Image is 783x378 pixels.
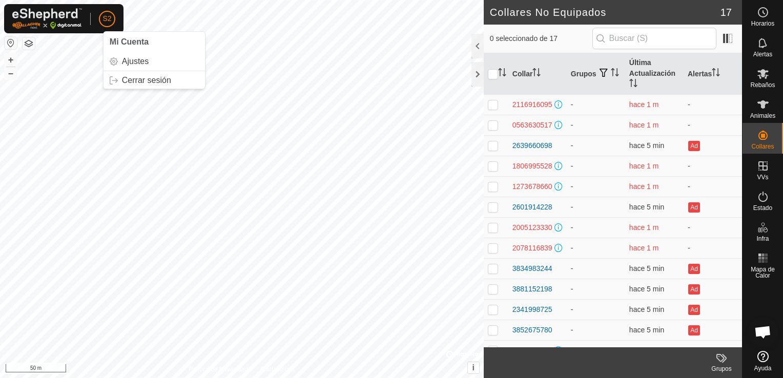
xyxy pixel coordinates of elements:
[720,5,732,20] span: 17
[701,364,742,373] div: Grupos
[512,345,552,356] div: 0358158132
[751,20,774,27] span: Horarios
[104,53,205,70] a: Ajustes
[629,100,659,109] span: 25 ago 2025, 1:58
[629,80,637,89] p-sorticon: Activar para ordenar
[629,162,659,170] span: 16 ago 2025, 1:58
[110,37,149,46] span: Mi Cuenta
[688,202,699,213] button: Ad
[5,54,17,66] button: +
[629,346,659,354] span: 26 ago 2025, 1:58
[122,57,149,66] span: Ajustes
[629,285,664,293] span: 5 oct 2025, 19:02
[629,223,659,232] span: 25 ago 2025, 1:58
[629,203,664,211] span: 5 oct 2025, 19:02
[745,266,780,279] span: Mapa de Calor
[508,53,567,95] th: Collar
[684,238,742,258] td: -
[629,182,659,191] span: 26 ago 2025, 1:58
[625,53,684,95] th: Última Actualización
[684,53,742,95] th: Alertas
[750,113,775,119] span: Animales
[512,243,552,254] div: 2078116839
[512,99,552,110] div: 2116916095
[567,299,625,320] td: -
[712,70,720,78] p-sorticon: Activar para ordenar
[567,340,625,361] td: -
[122,76,171,85] span: Cerrar sesión
[684,176,742,197] td: -
[567,94,625,115] td: -
[567,279,625,299] td: -
[512,202,552,213] div: 2601914228
[629,121,659,129] span: 28 ago 2025, 1:58
[567,258,625,279] td: -
[490,6,720,18] h2: Collares No Equipados
[189,365,248,374] a: Política de Privacidad
[567,115,625,135] td: -
[751,143,774,150] span: Collares
[684,156,742,176] td: -
[512,161,552,172] div: 1806995528
[532,70,541,78] p-sorticon: Activar para ordenar
[684,94,742,115] td: -
[753,205,772,211] span: Estado
[629,326,664,334] span: 5 oct 2025, 19:02
[754,365,772,371] span: Ayuda
[512,325,552,335] div: 3852675780
[629,141,664,150] span: 5 oct 2025, 19:02
[592,28,716,49] input: Buscar (S)
[629,264,664,272] span: 5 oct 2025, 19:02
[684,340,742,361] td: -
[688,284,699,295] button: Ad
[490,33,592,44] span: 0 seleccionado de 17
[5,37,17,49] button: Restablecer Mapa
[567,320,625,340] td: -
[748,317,778,347] div: Chat abierto
[684,115,742,135] td: -
[688,141,699,151] button: Ad
[757,174,768,180] span: VVs
[567,197,625,217] td: -
[684,217,742,238] td: -
[512,181,552,192] div: 1273678660
[756,236,769,242] span: Infra
[512,304,552,315] div: 2341998725
[629,305,664,313] span: 5 oct 2025, 19:02
[512,263,552,274] div: 3834983244
[567,156,625,176] td: -
[750,82,775,88] span: Rebaños
[468,362,479,373] button: i
[104,72,205,89] a: Cerrar sesión
[102,13,111,24] span: S2
[512,140,552,151] div: 2639660698
[567,135,625,156] td: -
[512,222,552,233] div: 2005123330
[472,363,475,372] span: i
[567,217,625,238] td: -
[629,244,659,252] span: 24 ago 2025, 1:58
[567,176,625,197] td: -
[512,120,552,131] div: 0563630517
[12,8,82,29] img: Logo Gallagher
[688,264,699,274] button: Ad
[567,238,625,258] td: -
[498,70,506,78] p-sorticon: Activar para ordenar
[688,305,699,315] button: Ad
[567,53,625,95] th: Grupos
[611,70,619,78] p-sorticon: Activar para ordenar
[688,325,699,335] button: Ad
[5,67,17,79] button: –
[743,347,783,375] a: Ayuda
[23,37,35,50] button: Capas del Mapa
[512,284,552,295] div: 3881152198
[753,51,772,57] span: Alertas
[260,365,295,374] a: Contáctenos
